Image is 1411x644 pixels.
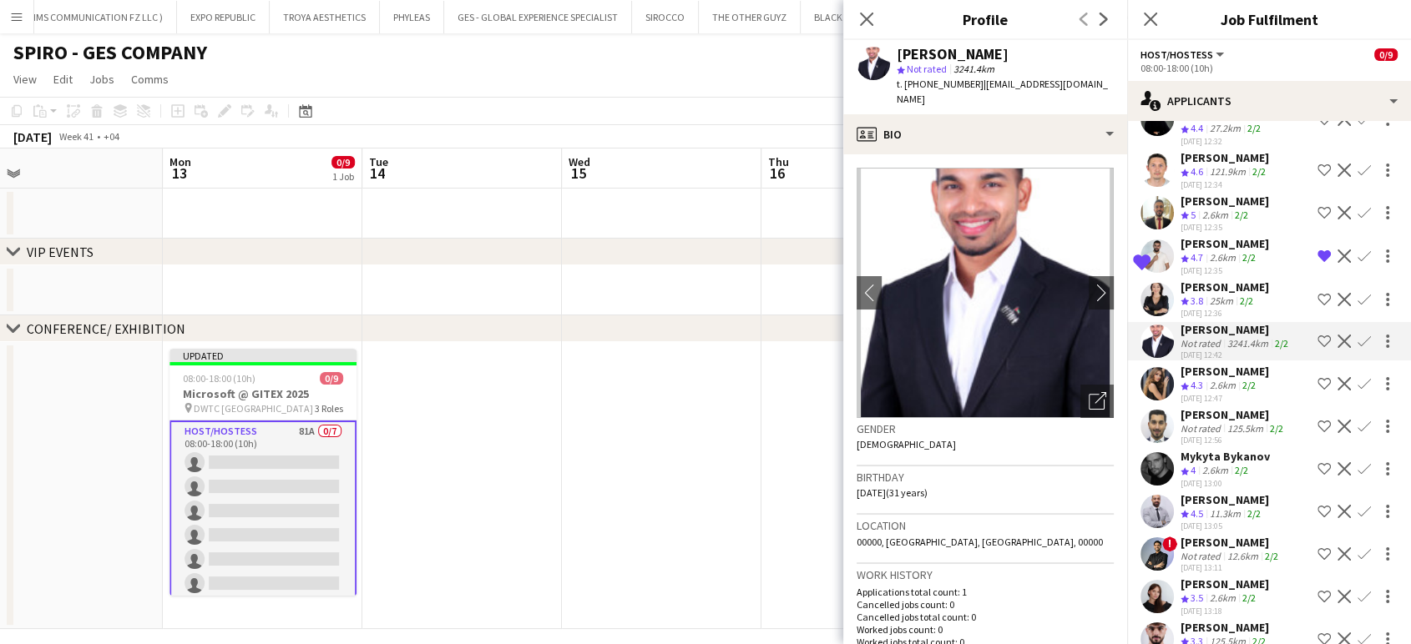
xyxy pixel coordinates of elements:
[13,40,207,65] h1: SPIRO - GES COMPANY
[1206,294,1237,309] div: 25km
[1181,350,1292,360] div: [DATE] 12:42
[1191,507,1203,520] span: 4.5
[1199,464,1231,478] div: 2.6km
[270,1,380,33] button: TROYA AESTHETICS
[1181,136,1311,147] div: [DATE] 12:32
[177,1,270,33] button: EXPO REPUBLIC
[1206,379,1239,393] div: 2.6km
[857,438,956,450] span: [DEMOGRAPHIC_DATA]
[1140,62,1398,74] div: 08:00-18:00 (10h)
[801,1,895,33] button: BLACK ORANGE
[1265,550,1278,562] app-skills-label: 2/2
[169,349,357,596] app-job-card: Updated08:00-18:00 (10h)0/9Microsoft @ GITEX 2025 DWTC [GEOGRAPHIC_DATA]3 RolesHost/Hostess81A0/7...
[843,114,1127,154] div: Bio
[167,164,191,183] span: 13
[332,170,354,183] div: 1 Job
[169,154,191,169] span: Mon
[857,518,1114,533] h3: Location
[47,68,79,90] a: Edit
[124,68,175,90] a: Comms
[1206,591,1239,606] div: 2.6km
[169,386,357,401] h3: Microsoft @ GITEX 2025
[1181,236,1269,251] div: [PERSON_NAME]
[7,68,43,90] a: View
[1140,48,1226,61] button: Host/Hostess
[857,421,1114,436] h3: Gender
[857,168,1114,418] img: Crew avatar or photo
[1224,422,1267,435] div: 125.5km
[169,349,357,362] div: Updated
[857,623,1114,636] p: Worked jobs count: 0
[131,72,169,87] span: Comms
[1181,222,1269,233] div: [DATE] 12:35
[1181,620,1269,635] div: [PERSON_NAME]
[857,536,1103,548] span: 00000, [GEOGRAPHIC_DATA], [GEOGRAPHIC_DATA], 00000
[1080,385,1114,418] div: Open photos pop-in
[1181,150,1269,165] div: [PERSON_NAME]
[632,1,699,33] button: SIROCCO
[1191,591,1203,604] span: 3.5
[857,470,1114,485] h3: Birthday
[1181,435,1287,445] div: [DATE] 12:56
[843,8,1127,30] h3: Profile
[1181,407,1287,422] div: [PERSON_NAME]
[1224,337,1272,350] div: 3241.4km
[1140,48,1213,61] span: Host/Hostess
[1181,393,1269,404] div: [DATE] 12:47
[183,372,255,385] span: 08:00-18:00 (10h)
[1181,279,1269,294] div: [PERSON_NAME]
[320,372,343,385] span: 0/9
[1206,165,1249,179] div: 121.9km
[1252,165,1266,178] app-skills-label: 2/2
[566,164,590,183] span: 15
[380,1,444,33] button: PHYLEAS
[1191,165,1203,178] span: 4.6
[857,611,1114,623] p: Cancelled jobs total count: 0
[1247,507,1261,520] app-skills-label: 2/2
[768,154,789,169] span: Thu
[1191,251,1203,264] span: 4.7
[53,72,73,87] span: Edit
[1206,507,1244,521] div: 11.3km
[1235,464,1248,476] app-skills-label: 2/2
[1181,265,1269,276] div: [DATE] 12:35
[1247,122,1261,134] app-skills-label: 2/2
[857,586,1114,598] p: Applications total count: 1
[1242,251,1256,264] app-skills-label: 2/2
[331,156,355,169] span: 0/9
[1162,536,1177,551] span: !
[950,63,998,75] span: 3241.4km
[1191,209,1196,221] span: 5
[1191,379,1203,391] span: 4.3
[104,130,119,143] div: +04
[857,486,928,499] span: [DATE] (31 years)
[1191,464,1196,476] span: 4
[1181,576,1269,591] div: [PERSON_NAME]
[1275,337,1288,350] app-skills-label: 2/2
[367,164,388,183] span: 14
[1181,521,1269,531] div: [DATE] 13:05
[569,154,590,169] span: Wed
[169,420,357,626] app-card-role: Host/Hostess81A0/708:00-18:00 (10h)
[194,402,313,415] span: DWTC [GEOGRAPHIC_DATA]
[369,154,388,169] span: Tue
[1181,550,1224,562] div: Not rated
[1181,364,1269,379] div: [PERSON_NAME]
[1181,478,1270,489] div: [DATE] 13:00
[1270,422,1283,435] app-skills-label: 2/2
[13,128,52,145] div: [DATE]
[907,63,947,75] span: Not rated
[1181,449,1270,464] div: Mykyta Bykanov
[857,598,1114,611] p: Cancelled jobs count: 0
[1181,492,1269,507] div: [PERSON_NAME]
[1181,194,1269,209] div: [PERSON_NAME]
[857,567,1114,582] h3: Work history
[1235,209,1248,221] app-skills-label: 2/2
[1181,422,1224,435] div: Not rated
[1127,8,1411,30] h3: Job Fulfilment
[444,1,632,33] button: GES - GLOBAL EXPERIENCE SPECIALIST
[1191,294,1203,307] span: 3.8
[1181,308,1269,319] div: [DATE] 12:36
[27,320,185,337] div: CONFERENCE/ EXHIBITION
